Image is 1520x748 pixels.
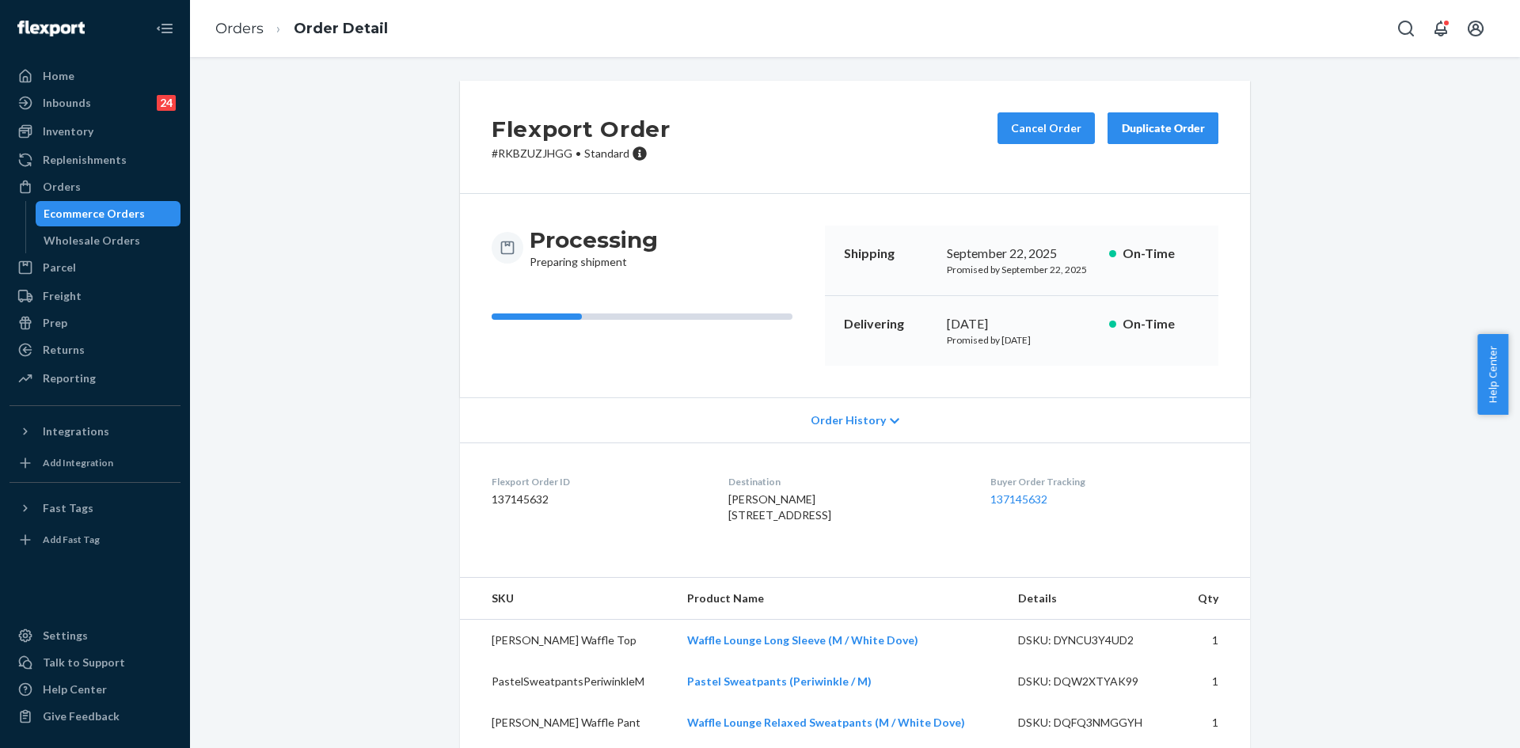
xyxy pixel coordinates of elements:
[1018,632,1167,648] div: DSKU: DYNCU3Y4UD2
[215,20,264,37] a: Orders
[43,95,91,111] div: Inbounds
[1005,578,1180,620] th: Details
[43,370,96,386] div: Reporting
[9,337,180,363] a: Returns
[43,655,125,670] div: Talk to Support
[9,310,180,336] a: Prep
[9,63,180,89] a: Home
[460,620,674,662] td: [PERSON_NAME] Waffle Top
[43,682,107,697] div: Help Center
[990,475,1218,488] dt: Buyer Order Tracking
[492,146,671,161] p: # RKBZUZJHGG
[530,226,658,254] h3: Processing
[36,201,181,226] a: Ecommerce Orders
[990,492,1047,506] a: 137145632
[9,90,180,116] a: Inbounds24
[157,95,176,111] div: 24
[9,147,180,173] a: Replenishments
[9,704,180,729] button: Give Feedback
[584,146,629,160] span: Standard
[9,623,180,648] a: Settings
[44,233,140,249] div: Wholesale Orders
[44,206,145,222] div: Ecommerce Orders
[36,228,181,253] a: Wholesale Orders
[9,527,180,552] a: Add Fast Tag
[1477,334,1508,415] button: Help Center
[460,702,674,743] td: [PERSON_NAME] Waffle Pant
[1121,120,1205,136] div: Duplicate Order
[1180,578,1250,620] th: Qty
[43,68,74,84] div: Home
[43,179,81,195] div: Orders
[43,533,100,546] div: Add Fast Tag
[687,674,872,688] a: Pastel Sweatpants (Periwinkle / M)
[947,245,1096,263] div: September 22, 2025
[1180,620,1250,662] td: 1
[9,174,180,199] a: Orders
[43,500,93,516] div: Fast Tags
[1123,245,1199,263] p: On-Time
[294,20,388,37] a: Order Detail
[1419,701,1504,740] iframe: Opens a widget where you can chat to one of our agents
[460,661,674,702] td: PastelSweatpantsPeriwinkleM
[530,226,658,270] div: Preparing shipment
[1180,661,1250,702] td: 1
[43,708,120,724] div: Give Feedback
[9,677,180,702] a: Help Center
[492,492,703,507] dd: 137145632
[9,450,180,476] a: Add Integration
[43,123,93,139] div: Inventory
[728,475,964,488] dt: Destination
[687,716,965,729] a: Waffle Lounge Relaxed Sweatpants (M / White Dove)
[492,475,703,488] dt: Flexport Order ID
[674,578,1005,620] th: Product Name
[947,333,1096,347] p: Promised by [DATE]
[43,315,67,331] div: Prep
[1425,13,1457,44] button: Open notifications
[9,119,180,144] a: Inventory
[947,263,1096,276] p: Promised by September 22, 2025
[9,366,180,391] a: Reporting
[9,255,180,280] a: Parcel
[9,419,180,444] button: Integrations
[811,412,886,428] span: Order History
[43,152,127,168] div: Replenishments
[492,112,671,146] h2: Flexport Order
[460,578,674,620] th: SKU
[9,283,180,309] a: Freight
[844,245,934,263] p: Shipping
[1018,715,1167,731] div: DSKU: DQFQ3NMGGYH
[997,112,1095,144] button: Cancel Order
[9,496,180,521] button: Fast Tags
[1018,674,1167,689] div: DSKU: DQW2XTYAK99
[43,423,109,439] div: Integrations
[1108,112,1218,144] button: Duplicate Order
[1460,13,1491,44] button: Open account menu
[203,6,401,52] ol: breadcrumbs
[844,315,934,333] p: Delivering
[687,633,918,647] a: Waffle Lounge Long Sleeve (M / White Dove)
[43,342,85,358] div: Returns
[43,456,113,469] div: Add Integration
[9,650,180,675] button: Talk to Support
[576,146,581,160] span: •
[43,288,82,304] div: Freight
[728,492,831,522] span: [PERSON_NAME] [STREET_ADDRESS]
[17,21,85,36] img: Flexport logo
[947,315,1096,333] div: [DATE]
[1180,702,1250,743] td: 1
[1123,315,1199,333] p: On-Time
[43,260,76,275] div: Parcel
[43,628,88,644] div: Settings
[1390,13,1422,44] button: Open Search Box
[149,13,180,44] button: Close Navigation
